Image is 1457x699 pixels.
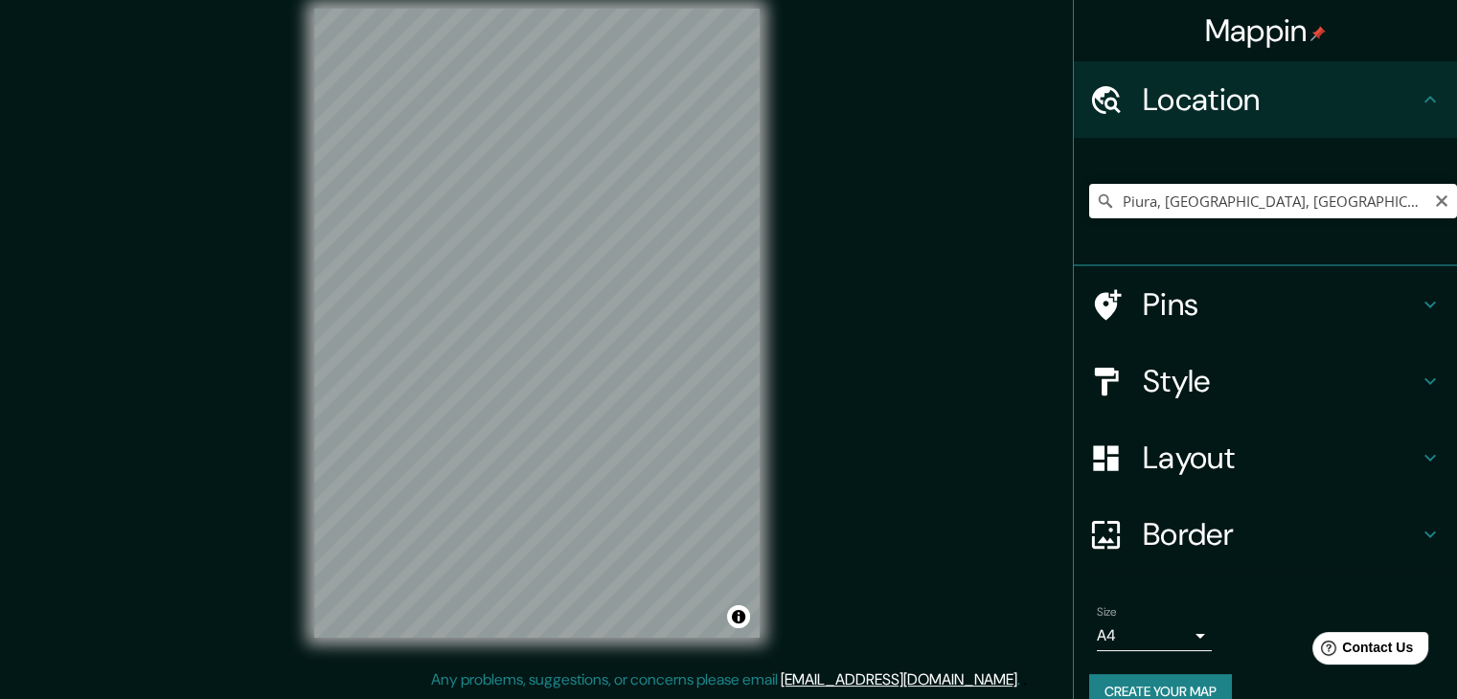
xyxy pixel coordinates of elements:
[1074,343,1457,419] div: Style
[1143,515,1419,553] h4: Border
[1089,184,1457,218] input: Pick your city or area
[781,669,1017,689] a: [EMAIL_ADDRESS][DOMAIN_NAME]
[431,668,1020,691] p: Any problems, suggestions, or concerns please email .
[1074,266,1457,343] div: Pins
[1097,604,1117,620] label: Size
[1143,80,1419,119] h4: Location
[1097,620,1212,651] div: A4
[727,605,750,628] button: Toggle attribution
[1023,668,1027,691] div: .
[1020,668,1023,691] div: .
[1143,362,1419,400] h4: Style
[1286,624,1436,678] iframe: Help widget launcher
[1074,496,1457,573] div: Border
[1434,191,1449,209] button: Clear
[1143,285,1419,324] h4: Pins
[1205,11,1327,50] h4: Mappin
[1074,61,1457,138] div: Location
[314,9,760,638] canvas: Map
[1143,439,1419,477] h4: Layout
[1310,26,1326,41] img: pin-icon.png
[1074,419,1457,496] div: Layout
